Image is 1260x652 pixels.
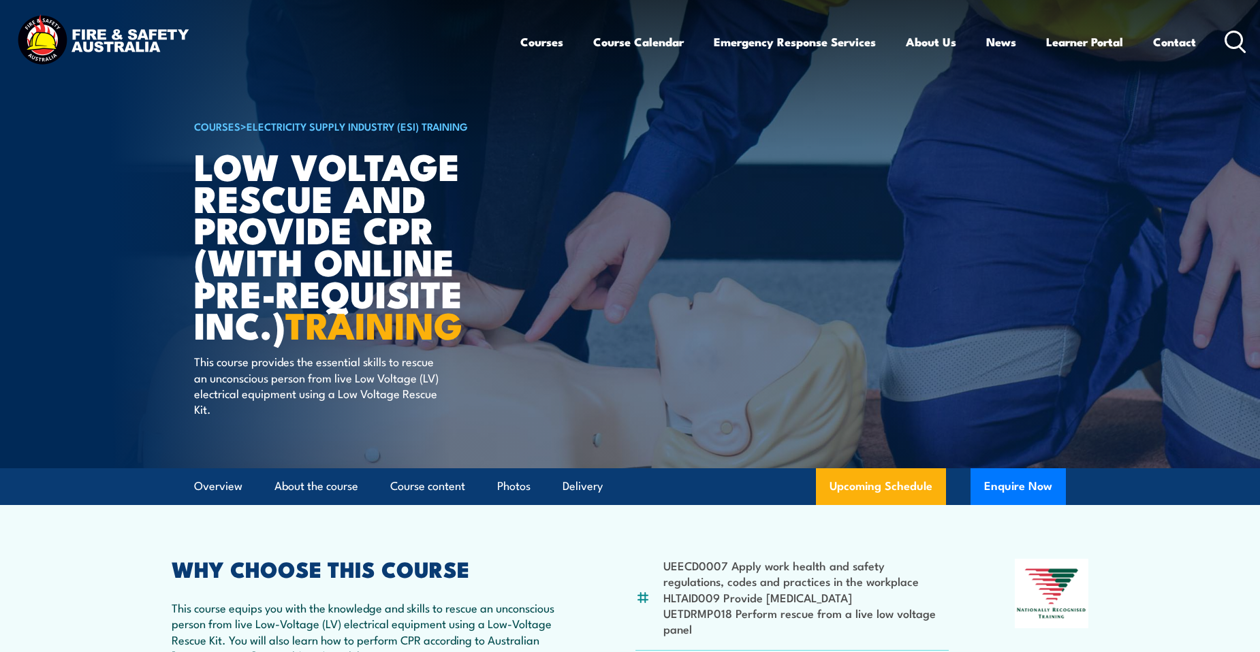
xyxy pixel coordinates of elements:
a: Electricity Supply Industry (ESI) Training [247,118,468,133]
a: Course content [390,468,465,504]
button: Enquire Now [971,468,1066,505]
strong: TRAINING [285,295,462,352]
li: UETDRMP018 Perform rescue from a live low voltage panel [663,605,949,637]
h2: WHY CHOOSE THIS COURSE [172,559,569,578]
a: COURSES [194,118,240,133]
li: UEECD0007 Apply work health and safety regulations, codes and practices in the workplace [663,557,949,589]
a: News [986,24,1016,60]
a: Learner Portal [1046,24,1123,60]
a: Contact [1153,24,1196,60]
a: About Us [906,24,956,60]
li: HLTAID009 Provide [MEDICAL_DATA] [663,589,949,605]
a: Emergency Response Services [714,24,876,60]
img: Nationally Recognised Training logo. [1015,559,1088,628]
a: Course Calendar [593,24,684,60]
h6: > [194,118,531,134]
a: Courses [520,24,563,60]
a: Upcoming Schedule [816,468,946,505]
a: About the course [274,468,358,504]
p: This course provides the essential skills to rescue an unconscious person from live Low Voltage (... [194,353,443,417]
a: Delivery [563,468,603,504]
a: Photos [497,468,531,504]
a: Overview [194,468,242,504]
h1: Low Voltage Rescue and Provide CPR (with online Pre-requisite inc.) [194,150,531,340]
